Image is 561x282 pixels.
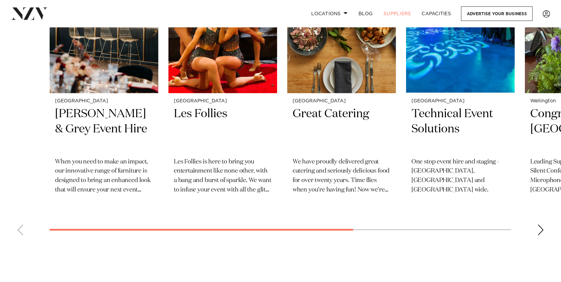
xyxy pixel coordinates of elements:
[411,157,509,195] p: One stop event hire and staging - [GEOGRAPHIC_DATA], [GEOGRAPHIC_DATA] and [GEOGRAPHIC_DATA] wide.
[293,106,391,152] h2: Great Catering
[55,106,153,152] h2: [PERSON_NAME] & Grey Event Hire
[55,99,153,104] small: [GEOGRAPHIC_DATA]
[11,7,48,20] img: nzv-logo.png
[306,6,353,21] a: Locations
[353,6,378,21] a: BLOG
[174,106,272,152] h2: Les Follies
[293,157,391,195] p: We have proudly delivered great catering and seriously delicious food for over twenty years. Time...
[417,6,457,21] a: Capacities
[55,157,153,195] p: When you need to make an impact, our innovative range of furniture is designed to bring an enhanc...
[174,99,272,104] small: [GEOGRAPHIC_DATA]
[411,99,509,104] small: [GEOGRAPHIC_DATA]
[174,157,272,195] p: Les Follies is here to bring you entertainment like none other, with a bang and burst of sparkle....
[378,6,416,21] a: SUPPLIERS
[461,6,533,21] a: Advertise your business
[293,99,391,104] small: [GEOGRAPHIC_DATA]
[411,106,509,152] h2: Technical Event Solutions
